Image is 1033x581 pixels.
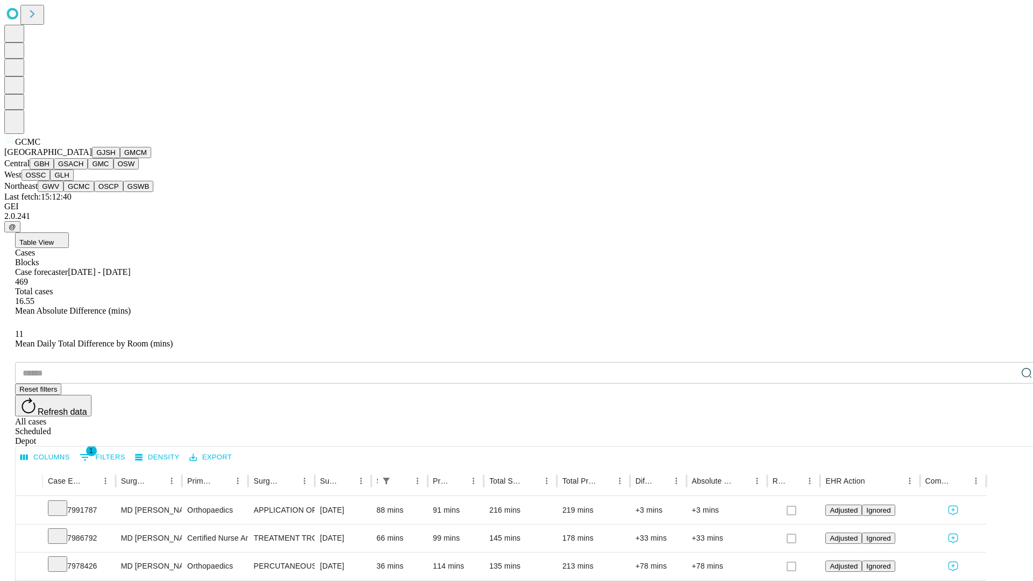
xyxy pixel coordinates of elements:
[802,473,817,488] button: Menu
[4,170,22,179] span: West
[15,296,34,306] span: 16.55
[22,169,51,181] button: OSSC
[86,445,97,456] span: 1
[21,529,37,548] button: Expand
[773,477,787,485] div: Resolved in EHR
[15,395,91,416] button: Refresh data
[433,477,450,485] div: Predicted In Room Duration
[862,533,895,544] button: Ignored
[338,473,353,488] button: Sort
[63,181,94,192] button: GCMC
[230,473,245,488] button: Menu
[410,473,425,488] button: Menu
[19,238,54,246] span: Table View
[451,473,466,488] button: Sort
[30,158,54,169] button: GBH
[4,211,1029,221] div: 2.0.241
[489,477,523,485] div: Total Scheduled Duration
[98,473,113,488] button: Menu
[597,473,612,488] button: Sort
[297,473,312,488] button: Menu
[862,505,895,516] button: Ignored
[77,449,128,466] button: Show filters
[114,158,139,169] button: OSW
[253,525,309,552] div: TREATMENT TROCHANTERIC [MEDICAL_DATA] FRACTURE INTERMEDULLARY ROD
[825,477,865,485] div: EHR Action
[54,158,88,169] button: GSACH
[4,192,72,201] span: Last fetch: 15:12:40
[4,202,1029,211] div: GEI
[48,497,110,524] div: 7991787
[692,497,762,524] div: +3 mins
[320,552,366,580] div: [DATE]
[9,223,16,231] span: @
[120,147,151,158] button: GMCM
[654,473,669,488] button: Sort
[123,181,154,192] button: GSWB
[4,221,20,232] button: @
[862,561,895,572] button: Ignored
[433,497,479,524] div: 91 mins
[15,232,69,248] button: Table View
[489,497,551,524] div: 216 mins
[149,473,164,488] button: Sort
[379,473,394,488] div: 1 active filter
[121,497,176,524] div: MD [PERSON_NAME]
[866,534,890,542] span: Ignored
[18,449,73,466] button: Select columns
[866,473,881,488] button: Sort
[562,497,625,524] div: 219 mins
[121,552,176,580] div: MD [PERSON_NAME]
[164,473,179,488] button: Menu
[825,505,862,516] button: Adjusted
[377,497,422,524] div: 88 mins
[692,477,733,485] div: Absolute Difference
[253,477,280,485] div: Surgery Name
[187,525,243,552] div: Certified Nurse Anesthetist
[968,473,984,488] button: Menu
[4,181,38,190] span: Northeast
[83,473,98,488] button: Sort
[320,477,337,485] div: Surgery Date
[377,525,422,552] div: 66 mins
[88,158,113,169] button: GMC
[15,384,61,395] button: Reset filters
[121,525,176,552] div: MD [PERSON_NAME]
[4,147,92,157] span: [GEOGRAPHIC_DATA]
[866,562,890,570] span: Ignored
[353,473,369,488] button: Menu
[539,473,554,488] button: Menu
[377,477,378,485] div: Scheduled In Room Duration
[830,506,858,514] span: Adjusted
[50,169,73,181] button: GLH
[15,306,131,315] span: Mean Absolute Difference (mins)
[562,477,596,485] div: Total Predicted Duration
[253,497,309,524] div: APPLICATION OF EXTERNAL FIXATOR UNIPLANE
[692,525,762,552] div: +33 mins
[121,477,148,485] div: Surgeon Name
[524,473,539,488] button: Sort
[562,525,625,552] div: 178 mins
[787,473,802,488] button: Sort
[15,329,23,338] span: 11
[466,473,481,488] button: Menu
[253,552,309,580] div: PERCUTANEOUS FIXATION PROXIMAL [MEDICAL_DATA]
[734,473,749,488] button: Sort
[320,497,366,524] div: [DATE]
[38,407,87,416] span: Refresh data
[635,552,681,580] div: +78 mins
[187,477,214,485] div: Primary Service
[830,534,858,542] span: Adjusted
[692,552,762,580] div: +78 mins
[379,473,394,488] button: Show filters
[830,562,858,570] span: Adjusted
[132,449,182,466] button: Density
[187,449,235,466] button: Export
[489,525,551,552] div: 145 mins
[612,473,627,488] button: Menu
[187,552,243,580] div: Orthopaedics
[562,552,625,580] div: 213 mins
[489,552,551,580] div: 135 mins
[19,385,57,393] span: Reset filters
[15,277,28,286] span: 469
